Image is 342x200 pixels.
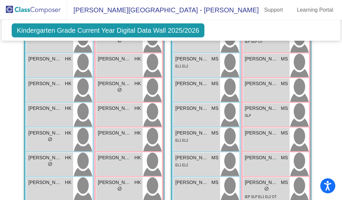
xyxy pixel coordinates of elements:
span: [PERSON_NAME] [245,55,278,62]
span: do_not_disturb_alt [264,186,269,191]
span: [PERSON_NAME] [28,55,62,62]
span: [PERSON_NAME] [245,179,278,186]
span: [PERSON_NAME] [245,154,278,161]
span: HK [65,55,71,62]
span: HK [135,154,141,161]
span: MS [211,105,218,112]
span: MS [211,55,218,62]
span: MS [281,80,288,87]
span: EL1 EL2 [175,64,188,68]
span: HK [65,179,71,186]
span: [PERSON_NAME] [28,130,62,137]
a: Support [259,5,288,15]
span: [PERSON_NAME] [98,105,131,112]
span: MS [211,154,218,161]
span: EL1 EL2 [175,163,188,167]
span: MS [281,179,288,186]
span: HK [135,130,141,137]
span: IEP SLP OT [245,40,263,43]
span: MS [281,154,288,161]
span: Kindergarten Grade Current Year Digital Data Wall 2025/2026 [12,23,204,37]
span: [PERSON_NAME] [245,105,278,112]
span: [PERSON_NAME] [175,179,209,186]
span: do_not_disturb_alt [48,162,52,166]
span: MS [281,55,288,62]
span: MS [281,105,288,112]
span: [PERSON_NAME][GEOGRAPHIC_DATA] - [PERSON_NAME] [67,5,259,15]
span: HK [135,80,141,87]
span: [PERSON_NAME] [175,80,209,87]
span: [PERSON_NAME] [175,154,209,161]
span: [PERSON_NAME] [175,105,209,112]
span: MS [211,80,218,87]
span: HK [135,55,141,62]
span: [PERSON_NAME] [98,179,131,186]
span: [PERSON_NAME] [245,130,278,137]
span: [PERSON_NAME] [28,179,62,186]
span: HK [65,80,71,87]
span: [PERSON_NAME] [28,105,62,112]
span: do_not_disturb_alt [117,186,122,191]
span: HK [65,105,71,112]
span: MS [211,179,218,186]
span: [PERSON_NAME] [98,130,131,137]
span: HK [135,105,141,112]
span: EL1 EL2 [175,139,188,142]
span: SLP [245,114,251,118]
span: HK [65,154,71,161]
span: [PERSON_NAME] [175,130,209,137]
span: HK [135,179,141,186]
a: Learning Portal [292,5,339,15]
span: IEP SLP EL1 EL2 OT [245,195,277,199]
span: [PERSON_NAME] [98,55,131,62]
span: [PERSON_NAME] [28,154,62,161]
span: [PERSON_NAME] [245,80,278,87]
span: do_not_disturb_alt [117,87,122,92]
span: MS [211,130,218,137]
span: [PERSON_NAME] [175,55,209,62]
span: do_not_disturb_alt [48,137,52,142]
span: [PERSON_NAME] [28,80,62,87]
span: [PERSON_NAME] [98,80,131,87]
span: [PERSON_NAME] [98,154,131,161]
span: HK [65,130,71,137]
span: MS [281,130,288,137]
